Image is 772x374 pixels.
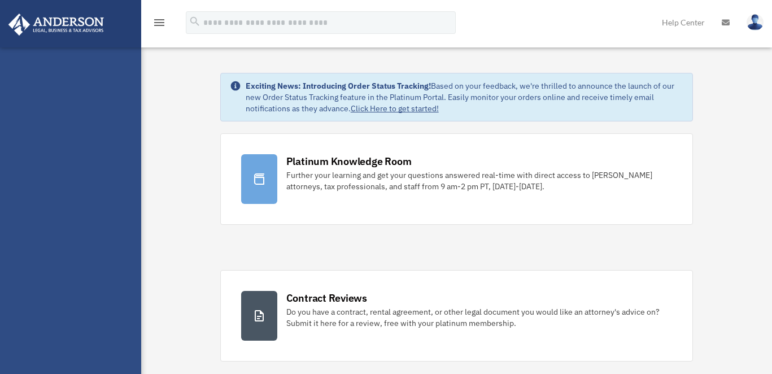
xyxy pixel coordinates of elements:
a: menu [152,20,166,29]
a: Contract Reviews Do you have a contract, rental agreement, or other legal document you would like... [220,270,694,362]
div: Further your learning and get your questions answered real-time with direct access to [PERSON_NAM... [286,169,673,192]
div: Platinum Knowledge Room [286,154,412,168]
i: search [189,15,201,28]
img: User Pic [747,14,764,31]
i: menu [152,16,166,29]
a: Platinum Knowledge Room Further your learning and get your questions answered real-time with dire... [220,133,694,225]
div: Do you have a contract, rental agreement, or other legal document you would like an attorney's ad... [286,306,673,329]
a: Click Here to get started! [351,103,439,114]
div: Contract Reviews [286,291,367,305]
div: Based on your feedback, we're thrilled to announce the launch of our new Order Status Tracking fe... [246,80,684,114]
img: Anderson Advisors Platinum Portal [5,14,107,36]
strong: Exciting News: Introducing Order Status Tracking! [246,81,431,91]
